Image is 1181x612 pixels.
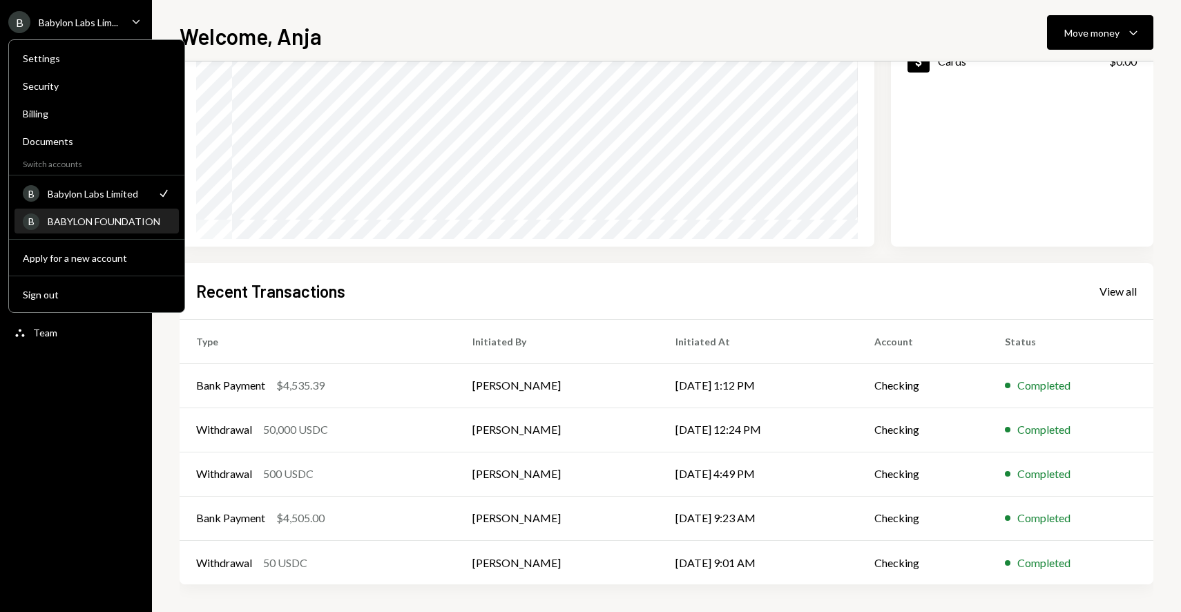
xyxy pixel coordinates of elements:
[1047,15,1153,50] button: Move money
[1017,466,1070,482] div: Completed
[23,52,171,64] div: Settings
[858,496,988,540] td: Checking
[1064,26,1120,40] div: Move money
[39,17,118,28] div: Babylon Labs Lim...
[180,319,456,363] th: Type
[15,128,179,153] a: Documents
[23,108,171,119] div: Billing
[456,452,659,496] td: [PERSON_NAME]
[659,496,858,540] td: [DATE] 9:23 AM
[263,555,307,571] div: 50 USDC
[263,466,314,482] div: 500 USDC
[23,252,171,264] div: Apply for a new account
[858,452,988,496] td: Checking
[180,22,322,50] h1: Welcome, Anja
[23,185,39,202] div: B
[858,540,988,584] td: Checking
[196,555,252,571] div: Withdrawal
[15,283,179,307] button: Sign out
[23,289,171,300] div: Sign out
[1109,53,1137,70] div: $0.00
[8,320,144,345] a: Team
[23,213,39,230] div: B
[988,319,1153,363] th: Status
[33,327,57,338] div: Team
[196,466,252,482] div: Withdrawal
[15,101,179,126] a: Billing
[196,510,265,526] div: Bank Payment
[858,408,988,452] td: Checking
[196,280,345,303] h2: Recent Transactions
[48,216,171,227] div: BABYLON FOUNDATION
[1100,285,1137,298] div: View all
[456,408,659,452] td: [PERSON_NAME]
[196,421,252,438] div: Withdrawal
[456,496,659,540] td: [PERSON_NAME]
[276,510,325,526] div: $4,505.00
[15,246,179,271] button: Apply for a new account
[15,46,179,70] a: Settings
[659,540,858,584] td: [DATE] 9:01 AM
[8,11,30,33] div: B
[196,377,265,394] div: Bank Payment
[1017,377,1070,394] div: Completed
[15,73,179,98] a: Security
[456,540,659,584] td: [PERSON_NAME]
[858,363,988,408] td: Checking
[456,319,659,363] th: Initiated By
[1100,283,1137,298] a: View all
[263,421,328,438] div: 50,000 USDC
[659,363,858,408] td: [DATE] 1:12 PM
[659,452,858,496] td: [DATE] 4:49 PM
[23,135,171,147] div: Documents
[1017,421,1070,438] div: Completed
[276,377,325,394] div: $4,535.39
[23,80,171,92] div: Security
[858,319,988,363] th: Account
[659,319,858,363] th: Initiated At
[456,363,659,408] td: [PERSON_NAME]
[48,188,148,200] div: Babylon Labs Limited
[938,55,966,68] div: Cards
[9,156,184,169] div: Switch accounts
[659,408,858,452] td: [DATE] 12:24 PM
[1017,510,1070,526] div: Completed
[15,209,179,233] a: BBABYLON FOUNDATION
[1017,555,1070,571] div: Completed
